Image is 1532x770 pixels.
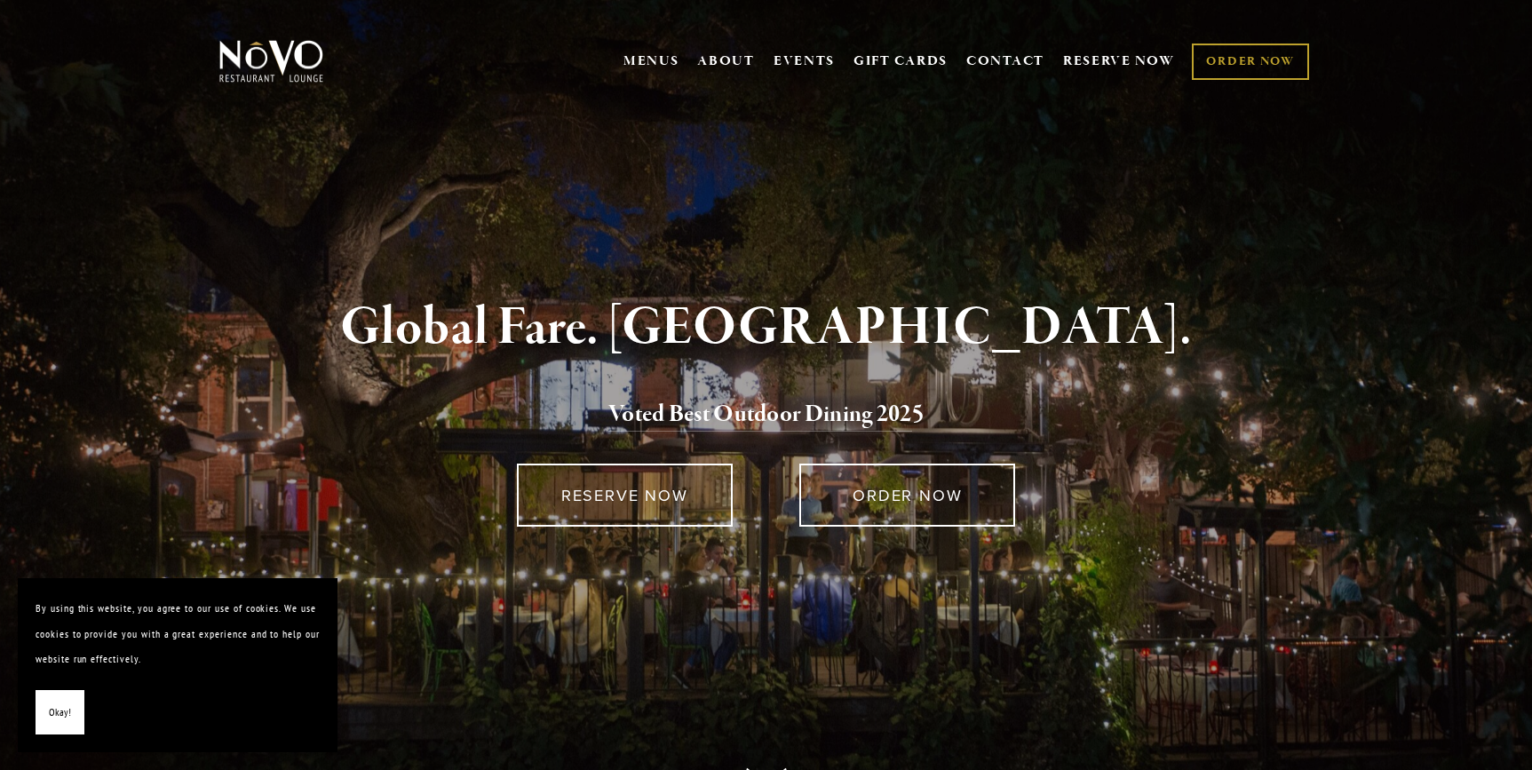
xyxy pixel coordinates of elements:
a: GIFT CARDS [853,44,948,78]
a: EVENTS [774,52,835,70]
a: RESERVE NOW [517,464,733,527]
a: Voted Best Outdoor Dining 202 [608,399,912,433]
button: Okay! [36,690,84,735]
a: ORDER NOW [799,464,1015,527]
strong: Global Fare. [GEOGRAPHIC_DATA]. [340,294,1192,361]
h2: 5 [249,396,1284,433]
img: Novo Restaurant &amp; Lounge [216,39,327,83]
a: ABOUT [697,52,755,70]
a: RESERVE NOW [1063,44,1175,78]
a: ORDER NOW [1192,44,1308,80]
span: Okay! [49,700,71,726]
a: MENUS [623,52,679,70]
a: CONTACT [966,44,1044,78]
section: Cookie banner [18,578,337,752]
p: By using this website, you agree to our use of cookies. We use cookies to provide you with a grea... [36,596,320,672]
